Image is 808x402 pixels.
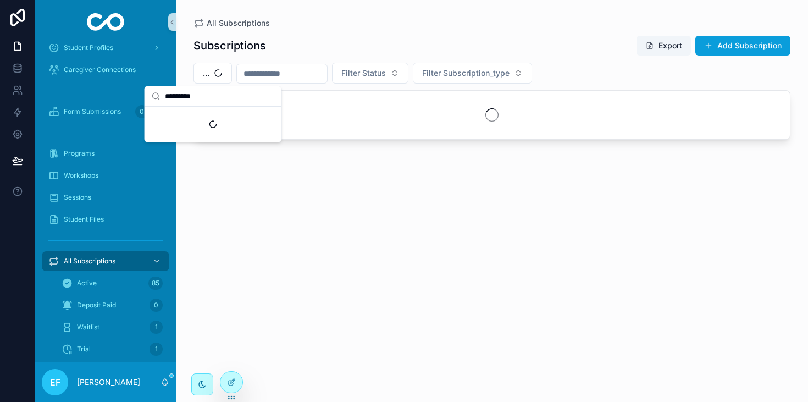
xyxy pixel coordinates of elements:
[42,102,169,122] a: Form Submissions0
[64,215,104,224] span: Student Files
[64,257,115,266] span: All Subscriptions
[77,345,91,354] span: Trial
[42,188,169,207] a: Sessions
[150,321,163,334] div: 1
[207,18,270,29] span: All Subscriptions
[135,105,148,118] div: 0
[35,44,176,362] div: scrollable content
[64,65,136,74] span: Caregiver Connections
[55,273,169,293] a: Active85
[150,299,163,312] div: 0
[77,377,140,388] p: [PERSON_NAME]
[64,149,95,158] span: Programs
[145,107,281,142] div: Suggestions
[422,68,510,79] span: Filter Subscription_type
[64,193,91,202] span: Sessions
[193,38,266,53] h1: Subscriptions
[64,107,121,116] span: Form Submissions
[87,13,125,31] img: App logo
[203,68,209,79] span: ...
[77,279,97,288] span: Active
[55,317,169,337] a: Waitlist1
[42,38,169,58] a: Student Profiles
[42,144,169,163] a: Programs
[50,376,60,389] span: EF
[55,295,169,315] a: Deposit Paid0
[148,277,163,290] div: 85
[193,18,270,29] a: All Subscriptions
[413,63,532,84] button: Select Button
[42,60,169,80] a: Caregiver Connections
[637,36,691,56] button: Export
[55,339,169,359] a: Trial1
[193,63,232,84] button: Select Button
[341,68,386,79] span: Filter Status
[64,171,98,180] span: Workshops
[150,343,163,356] div: 1
[64,43,113,52] span: Student Profiles
[77,301,116,310] span: Deposit Paid
[42,251,169,271] a: All Subscriptions
[42,166,169,185] a: Workshops
[332,63,408,84] button: Select Button
[42,210,169,229] a: Student Files
[695,36,790,56] button: Add Subscription
[77,323,99,332] span: Waitlist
